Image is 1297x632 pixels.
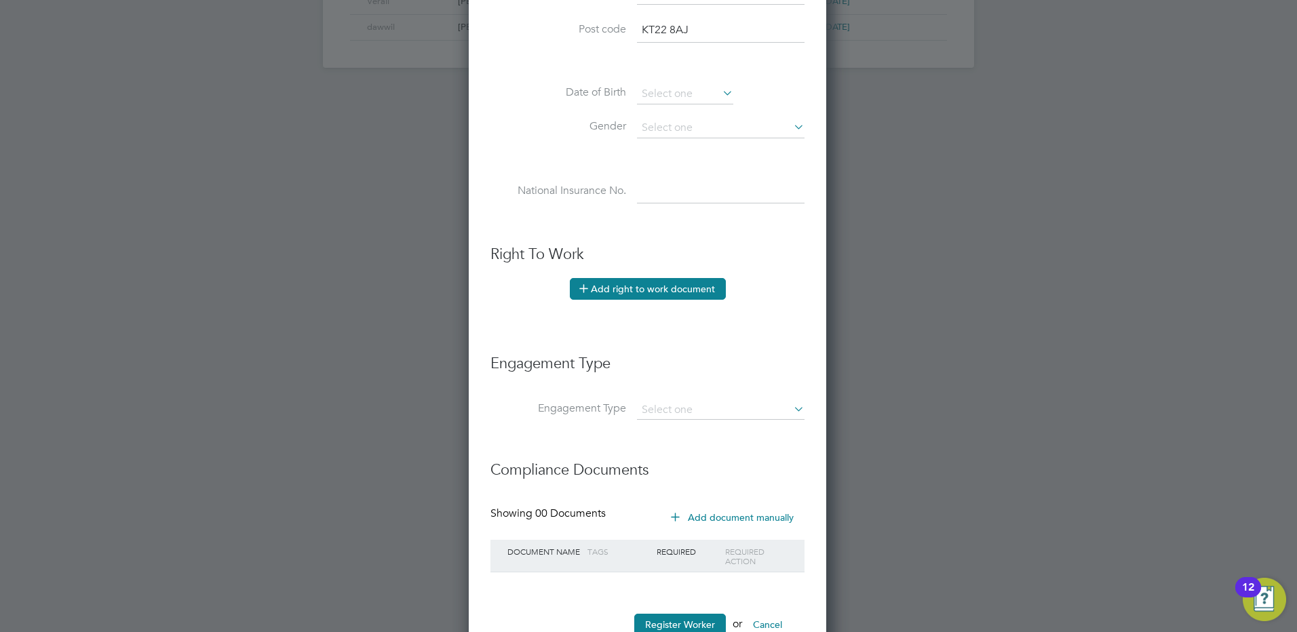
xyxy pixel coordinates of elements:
[637,118,805,138] input: Select one
[490,85,626,100] label: Date of Birth
[1243,578,1286,621] button: Open Resource Center, 12 new notifications
[653,540,722,563] div: Required
[722,540,791,572] div: Required Action
[490,507,608,521] div: Showing
[637,84,733,104] input: Select one
[490,119,626,134] label: Gender
[490,401,626,416] label: Engagement Type
[1242,587,1254,605] div: 12
[637,401,805,420] input: Select one
[490,184,626,198] label: National Insurance No.
[490,22,626,37] label: Post code
[570,278,726,300] button: Add right to work document
[504,540,584,563] div: Document Name
[584,540,653,563] div: Tags
[490,340,805,374] h3: Engagement Type
[490,447,805,480] h3: Compliance Documents
[535,507,606,520] span: 00 Documents
[661,507,805,528] button: Add document manually
[490,245,805,264] h3: Right To Work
